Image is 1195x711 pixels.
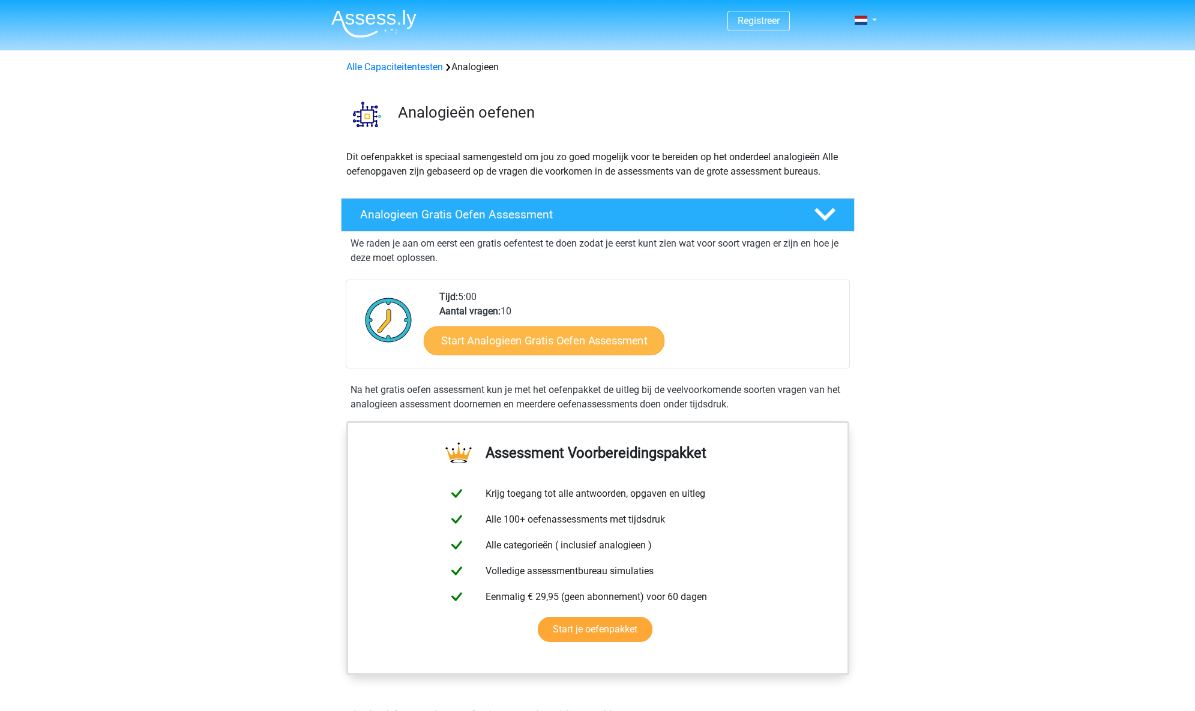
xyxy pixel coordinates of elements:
b: Tijd: [439,291,458,302]
div: 5:00 10 [430,290,849,368]
a: Registreer [738,15,780,26]
h3: Analogieën oefenen [398,103,845,122]
a: Start je oefenpakket [538,617,652,642]
a: Start Analogieen Gratis Oefen Assessment [424,326,664,355]
img: Assessly [331,10,417,38]
p: Dit oefenpakket is speciaal samengesteld om jou zo goed mogelijk voor te bereiden op het onderdee... [346,150,849,179]
div: Analogieen [342,60,854,74]
h4: Analogieen Gratis Oefen Assessment [360,208,795,221]
div: Na het gratis oefen assessment kun je met het oefenpakket de uitleg bij de veelvoorkomende soorte... [346,383,850,412]
img: analogieen [342,89,393,140]
b: Aantal vragen: [439,305,501,317]
img: Klok [358,290,419,350]
p: We raden je aan om eerst een gratis oefentest te doen zodat je eerst kunt zien wat voor soort vra... [351,236,845,265]
a: Alle Capaciteitentesten [346,61,443,73]
a: Analogieen Gratis Oefen Assessment [336,198,859,232]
